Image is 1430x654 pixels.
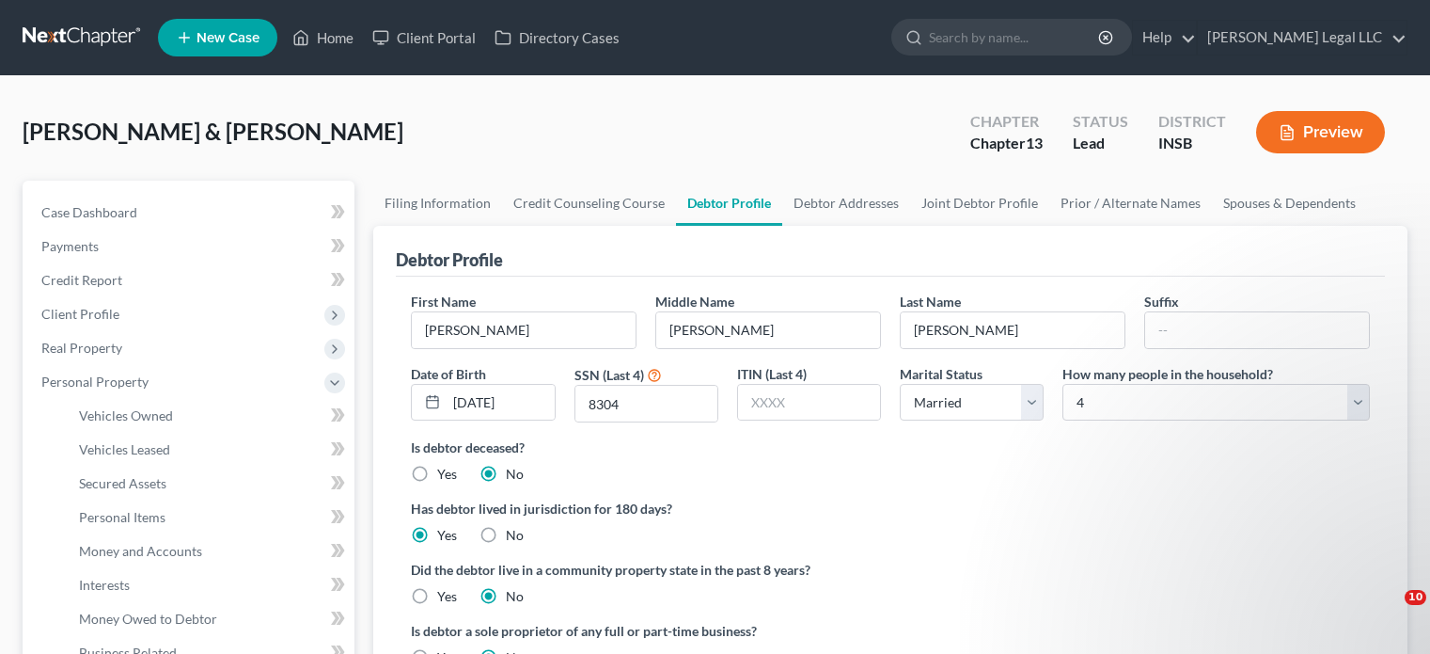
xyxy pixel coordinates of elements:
[64,501,354,534] a: Personal Items
[1026,134,1043,152] span: 13
[655,292,734,311] label: Middle Name
[79,611,217,627] span: Money Owed to Debtor
[41,374,149,390] span: Personal Property
[485,21,629,55] a: Directory Cases
[782,181,910,226] a: Debtor Addresses
[41,340,122,356] span: Real Property
[64,433,354,467] a: Vehicles Leased
[970,133,1043,154] div: Chapter
[575,386,717,422] input: XXXX
[1073,133,1128,154] div: Lead
[79,407,173,423] span: Vehicles Owned
[411,438,1370,457] label: Is debtor deceased?
[283,21,363,55] a: Home
[79,475,166,491] span: Secured Assets
[411,364,486,384] label: Date of Birth
[1133,21,1196,55] a: Help
[412,312,636,348] input: --
[196,31,259,45] span: New Case
[41,306,119,322] span: Client Profile
[1405,590,1426,605] span: 10
[1145,312,1369,348] input: --
[929,20,1101,55] input: Search by name...
[396,248,503,271] div: Debtor Profile
[79,577,130,593] span: Interests
[737,364,807,384] label: ITIN (Last 4)
[41,238,99,254] span: Payments
[970,111,1043,133] div: Chapter
[1144,292,1179,311] label: Suffix
[676,181,782,226] a: Debtor Profile
[901,312,1124,348] input: --
[64,534,354,568] a: Money and Accounts
[1158,133,1226,154] div: INSB
[26,263,354,297] a: Credit Report
[41,204,137,220] span: Case Dashboard
[64,467,354,501] a: Secured Assets
[79,509,165,525] span: Personal Items
[64,568,354,602] a: Interests
[411,499,1370,518] label: Has debtor lived in jurisdiction for 180 days?
[1198,21,1406,55] a: [PERSON_NAME] Legal LLC
[411,621,881,641] label: Is debtor a sole proprietor of any full or part-time business?
[1062,364,1273,384] label: How many people in the household?
[1366,590,1411,635] iframe: Intercom live chat
[1073,111,1128,133] div: Status
[79,441,170,457] span: Vehicles Leased
[79,543,202,559] span: Money and Accounts
[411,560,1370,580] label: Did the debtor live in a community property state in the past 8 years?
[373,181,502,226] a: Filing Information
[656,312,880,348] input: M.I
[738,385,880,421] input: XXXX
[26,230,354,263] a: Payments
[26,196,354,230] a: Case Dashboard
[1256,111,1385,153] button: Preview
[411,292,476,311] label: First Name
[506,526,524,545] label: No
[900,292,961,311] label: Last Name
[437,465,457,484] label: Yes
[23,118,403,145] span: [PERSON_NAME] & [PERSON_NAME]
[574,365,644,385] label: SSN (Last 4)
[1049,181,1212,226] a: Prior / Alternate Names
[437,587,457,606] label: Yes
[64,602,354,636] a: Money Owed to Debtor
[437,526,457,545] label: Yes
[41,272,122,288] span: Credit Report
[447,385,554,421] input: MM/DD/YYYY
[1158,111,1226,133] div: District
[64,399,354,433] a: Vehicles Owned
[910,181,1049,226] a: Joint Debtor Profile
[506,465,524,484] label: No
[502,181,676,226] a: Credit Counseling Course
[1212,181,1367,226] a: Spouses & Dependents
[363,21,485,55] a: Client Portal
[506,587,524,606] label: No
[900,364,982,384] label: Marital Status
